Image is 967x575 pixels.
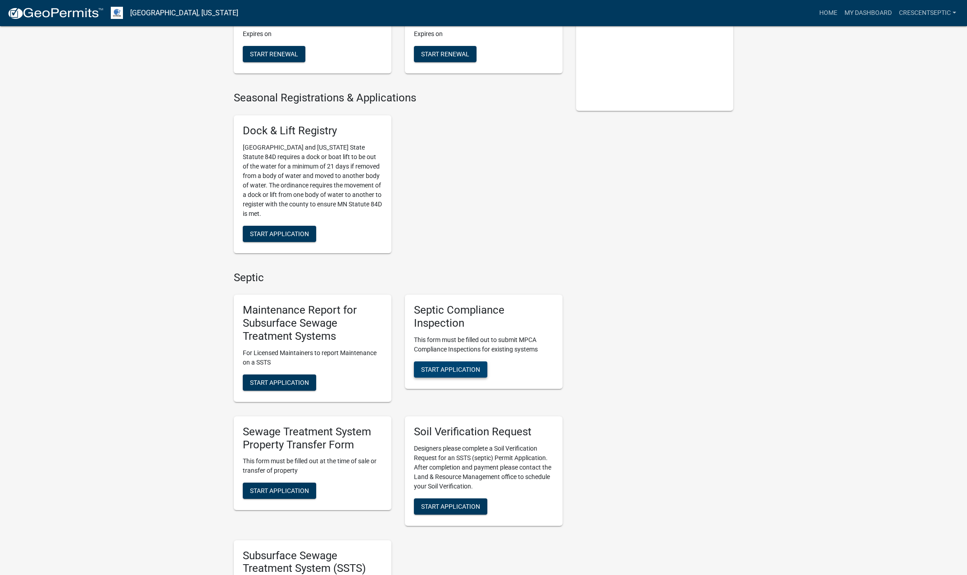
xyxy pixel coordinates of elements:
[111,7,123,19] img: Otter Tail County, Minnesota
[243,374,316,391] button: Start Application
[414,335,554,354] p: This form must be filled out to submit MPCA Compliance Inspections for existing systems
[243,226,316,242] button: Start Application
[243,483,316,499] button: Start Application
[414,304,554,330] h5: Septic Compliance Inspection
[250,230,309,237] span: Start Application
[243,124,382,137] h5: Dock & Lift Registry
[421,50,469,58] span: Start Renewal
[414,425,554,438] h5: Soil Verification Request
[414,361,487,378] button: Start Application
[243,304,382,342] h5: Maintenance Report for Subsurface Sewage Treatment Systems
[243,143,382,219] p: [GEOGRAPHIC_DATA] and [US_STATE] State Statute 84D requires a dock or boat lift to be out of the ...
[243,348,382,367] p: For Licensed Maintainers to report Maintenance on a SSTS
[250,379,309,386] span: Start Application
[895,5,960,22] a: Crescentseptic
[130,5,238,21] a: [GEOGRAPHIC_DATA], [US_STATE]
[243,46,305,62] button: Start Renewal
[250,50,298,58] span: Start Renewal
[243,425,382,452] h5: Sewage Treatment System Property Transfer Form
[421,502,480,510] span: Start Application
[841,5,895,22] a: My Dashboard
[243,29,382,39] p: Expires on
[421,366,480,373] span: Start Application
[243,456,382,475] p: This form must be filled out at the time of sale or transfer of property
[234,91,563,105] h4: Seasonal Registrations & Applications
[250,487,309,494] span: Start Application
[414,29,554,39] p: Expires on
[414,498,487,515] button: Start Application
[414,444,554,491] p: Designers please complete a Soil Verification Request for an SSTS (septic) Permit Application. Af...
[414,46,477,62] button: Start Renewal
[816,5,841,22] a: Home
[234,271,563,284] h4: Septic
